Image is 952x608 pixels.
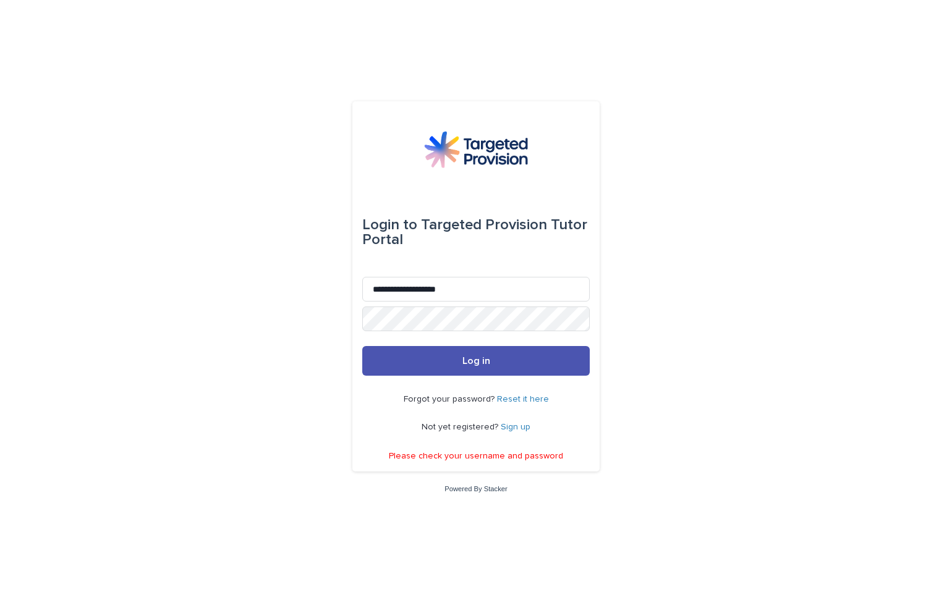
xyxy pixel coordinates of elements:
[362,346,590,376] button: Log in
[362,217,417,232] span: Login to
[389,451,563,462] p: Please check your username and password
[422,423,501,431] span: Not yet registered?
[362,208,590,257] div: Targeted Provision Tutor Portal
[497,395,549,403] a: Reset it here
[501,423,530,431] a: Sign up
[444,485,507,492] a: Powered By Stacker
[462,356,490,366] span: Log in
[424,131,528,168] img: M5nRWzHhSzIhMunXDL62
[404,395,497,403] span: Forgot your password?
